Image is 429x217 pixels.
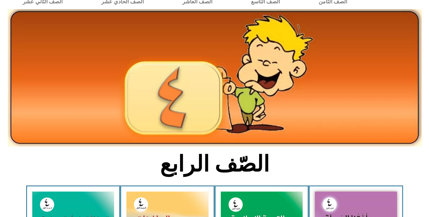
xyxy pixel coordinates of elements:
h2: الصّف الرابع [102,151,327,177]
